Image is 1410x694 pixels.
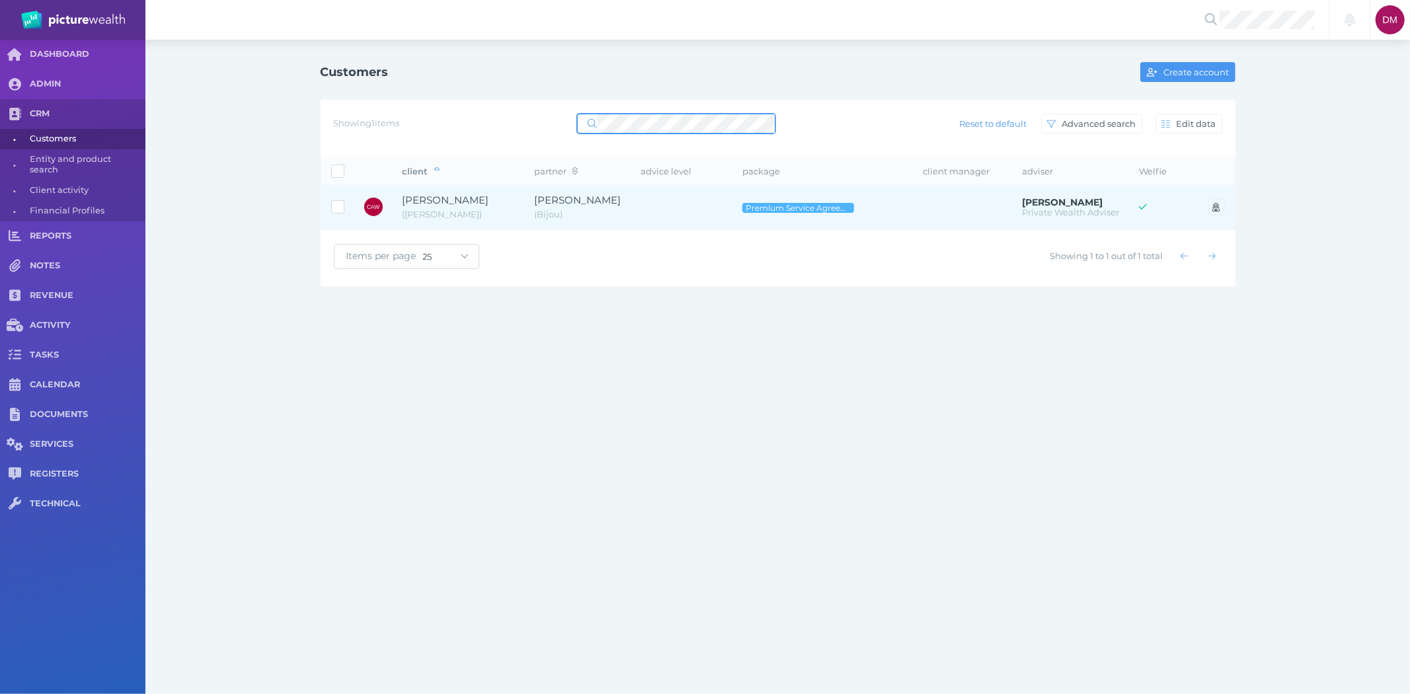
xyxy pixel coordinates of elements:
span: DASHBOARD [30,49,145,60]
span: Gareth Healy [1022,196,1103,208]
span: CRM [30,108,145,120]
span: TECHNICAL [30,498,145,510]
span: Welfie access active [1139,201,1147,213]
span: REVENUE [30,290,145,301]
th: adviser [1012,158,1129,185]
button: Show next page [1202,247,1222,266]
span: Entity and product search [30,149,141,180]
span: Private Wealth Adviser [1022,207,1119,217]
span: NOTES [30,260,145,272]
button: Open user's account in Portal [1208,199,1225,215]
span: REPORTS [30,231,145,242]
span: DOCUMENTS [30,409,145,420]
span: partner [535,166,578,176]
span: Premium Service Agreement - Fixed [745,203,851,213]
span: CALENDAR [30,379,145,391]
button: Create account [1140,62,1235,82]
button: Edit data [1155,114,1222,134]
th: client manager [913,158,1012,185]
button: Advanced search [1041,114,1142,134]
div: Dee Molloy [1376,5,1405,34]
span: Bijou [535,209,563,219]
span: REGISTERS [30,469,145,480]
span: CAW [367,204,380,210]
th: Welfie [1129,158,1182,185]
span: Create account [1161,67,1235,77]
span: Christopher Anthony Whitbread [403,194,489,206]
span: Reset to default [953,118,1032,129]
button: Reset to default [953,114,1033,134]
span: Customers [30,129,141,149]
span: Chris [403,209,483,219]
th: package [732,158,913,185]
h1: Customers [321,65,389,79]
button: Show previous page [1175,247,1195,266]
span: Edit data [1173,118,1222,129]
img: PW [21,11,125,29]
span: Financial Profiles [30,201,141,221]
span: SERVICES [30,439,145,450]
span: DM [1383,15,1398,25]
span: ACTIVITY [30,320,145,331]
span: Advanced search [1059,118,1142,129]
span: client [403,166,440,176]
span: ADMIN [30,79,145,90]
span: Items per page [334,250,423,262]
span: Bijou Whitbread [535,194,621,206]
th: advice level [631,158,733,185]
span: Client activity [30,180,141,201]
span: TASKS [30,350,145,361]
div: Christopher Anthony Whitbread [364,198,383,216]
span: Showing 1 to 1 out of 1 total [1050,251,1163,261]
span: Showing 1 items [334,118,400,128]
